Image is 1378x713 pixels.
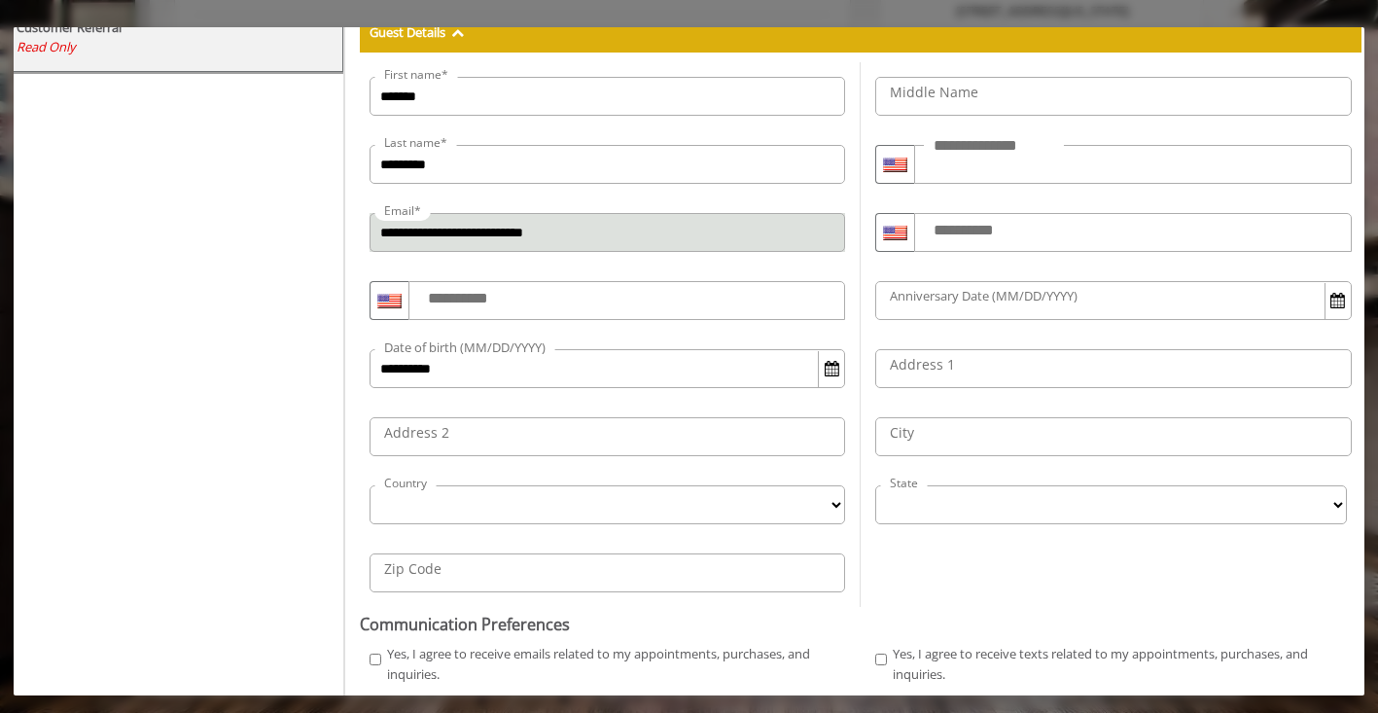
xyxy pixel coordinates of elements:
label: Zip Code [374,558,451,580]
label: Middle Name [880,82,988,103]
label: Email [505,103,539,135]
button: Open Calendar [1325,288,1351,315]
input: ZipCode [370,553,845,592]
label: Yes, I agree to receive texts for exclusive offers and news. [893,692,1221,712]
label: State [880,474,928,492]
label: Mobile Phone [19,103,104,135]
label: Country [374,474,437,492]
span: Hide [451,23,464,41]
b: Guest Details [370,23,445,41]
label: Address 1 [880,354,965,375]
label: Yes, I agree to receive emails related to my appointments, purchases, and inquiries. [387,644,846,685]
label: Anniversary Date (MM/DD/YYYY) [880,286,1087,306]
input: Last name [370,145,845,184]
input: Address1 [875,349,1352,388]
label: Address 2 [374,422,459,444]
input: Address2 [370,417,845,456]
label: Yes, I agree to receive texts related to my appointments, purchases, and inquiries. [893,644,1352,685]
input: Email [370,213,845,252]
div: Country [875,213,914,252]
label: City [880,422,924,444]
label: Last Name [19,27,91,59]
label: First name* [374,65,458,84]
label: Email* [374,201,431,220]
button: Open Calendar [819,356,844,383]
label: Yes, I agree to receive emails for exclusive offers and news. [387,692,724,712]
div: Guest Details Hide [360,13,1360,53]
label: Date of birth (MM/DD/YYYY) [374,338,555,358]
div: Country [370,281,408,320]
input: First name [370,77,845,116]
input: City [875,417,1352,456]
input: DOB [370,349,845,388]
b: Customer Referral [17,18,122,36]
b: Communication Preferences [360,614,570,635]
div: Country [875,145,914,184]
label: Last name* [374,133,457,152]
input: Anniversary Date [875,281,1352,320]
input: Middle Name [875,77,1352,116]
span: Read Only [17,38,76,55]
